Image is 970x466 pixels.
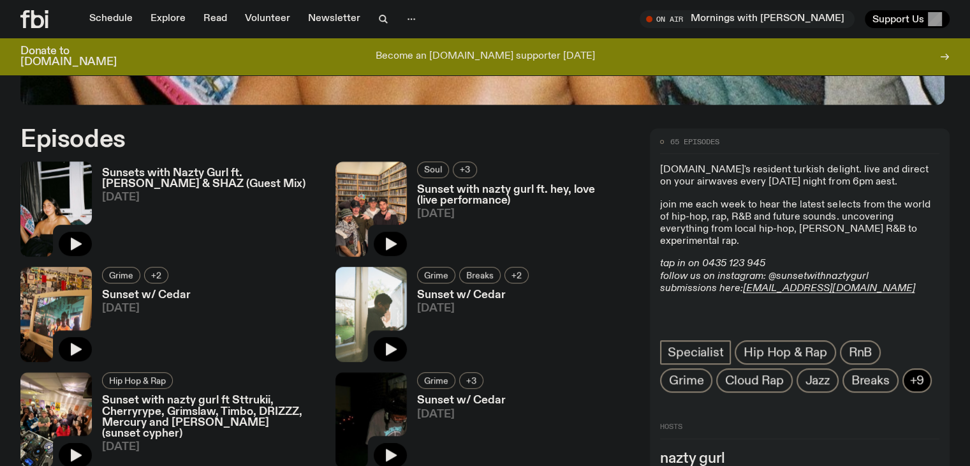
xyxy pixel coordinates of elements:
h2: Episodes [20,128,635,151]
span: +3 [466,376,476,386]
span: 65 episodes [670,139,719,146]
a: Breaks [459,267,501,283]
a: RnB [840,340,881,365]
a: Breaks [842,368,899,393]
span: Jazz [805,373,830,387]
h3: Sunset w/ Cedar [417,395,506,406]
a: [EMAIL_ADDRESS][DOMAIN_NAME] [743,283,915,294]
em: follow us on instagram: @sunsetwithnaztygurl [660,271,868,282]
a: Sunset with nazty gurl ft. hey, love (live performance)[DATE] [407,184,635,257]
a: Grime [417,372,455,389]
span: Soul [424,165,442,174]
h3: Sunset with nazty gurl ft Sttrukii, Cherryrype, Grimslaw, Timbo, DRIZZZ, Mercury and [PERSON_NAME... [102,395,320,439]
span: [DATE] [102,192,320,203]
a: Schedule [82,10,140,28]
p: [DOMAIN_NAME]'s resident turkish delight. live and direct on your airwaves every [DATE] night fro... [660,164,939,188]
span: [DATE] [417,303,533,314]
a: Grime [660,368,712,393]
a: Specialist [660,340,731,365]
a: Cloud Rap [716,368,792,393]
span: [DATE] [417,409,506,420]
a: Newsletter [300,10,368,28]
span: Breaks [851,373,890,387]
button: +3 [459,372,483,389]
a: Hip Hop & Rap [735,340,835,365]
h2: Hosts [660,423,939,439]
h3: Sunsets with Nazty Gurl ft. [PERSON_NAME] & SHAZ (Guest Mix) [102,168,320,190]
button: +2 [504,267,529,283]
span: Hip Hop & Rap [744,345,827,359]
span: Support Us [872,13,924,25]
span: +2 [151,270,161,280]
a: Sunsets with Nazty Gurl ft. [PERSON_NAME] & SHAZ (Guest Mix)[DATE] [92,168,320,257]
span: +9 [910,373,925,387]
a: Grime [102,267,140,283]
em: submissions here: [660,283,743,294]
p: join me each week to hear the latest selects from the world of hip-hop, rap, R&B and future sound... [660,199,939,248]
button: +2 [144,267,168,283]
p: Become an [DOMAIN_NAME] supporter [DATE] [376,51,595,63]
a: Sunset w/ Cedar[DATE] [92,290,191,362]
span: [DATE] [417,209,635,220]
h3: Sunset w/ Cedar [417,290,533,301]
span: +3 [460,165,470,174]
em: tap in on 0435 123 945 [660,259,765,269]
span: Specialist [668,345,723,359]
span: Grime [424,376,448,386]
button: Support Us [865,10,950,28]
span: [DATE] [102,442,320,453]
a: Sunset w/ Cedar[DATE] [407,290,533,362]
a: Grime [417,267,455,283]
span: +2 [511,270,522,280]
span: Cloud Rap [725,373,783,387]
a: Volunteer [237,10,298,28]
button: +9 [902,368,932,393]
a: Jazz [797,368,839,393]
span: Grime [669,373,703,387]
a: Read [196,10,235,28]
a: Explore [143,10,193,28]
h3: Sunset w/ Cedar [102,290,191,301]
h3: nazty gurl [660,452,939,466]
span: Grime [424,270,448,280]
button: +3 [453,162,477,178]
h3: Sunset with nazty gurl ft. hey, love (live performance) [417,184,635,206]
a: Soul [417,162,449,178]
span: Hip Hop & Rap [109,376,166,386]
span: Grime [109,270,133,280]
span: Breaks [466,270,494,280]
button: On AirMornings with [PERSON_NAME] [640,10,855,28]
h3: Donate to [DOMAIN_NAME] [20,46,117,68]
span: RnB [849,345,872,359]
span: [DATE] [102,303,191,314]
a: Hip Hop & Rap [102,372,173,389]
